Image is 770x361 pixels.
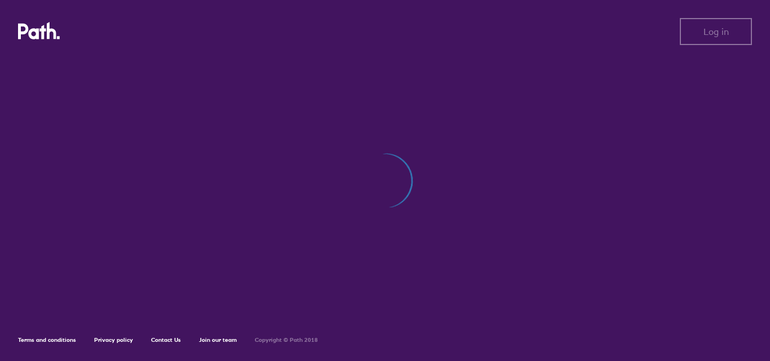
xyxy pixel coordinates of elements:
[151,336,181,344] a: Contact Us
[680,18,752,45] button: Log in
[199,336,237,344] a: Join our team
[703,26,729,37] span: Log in
[18,336,76,344] a: Terms and conditions
[255,337,318,344] h6: Copyright © Path 2018
[94,336,133,344] a: Privacy policy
